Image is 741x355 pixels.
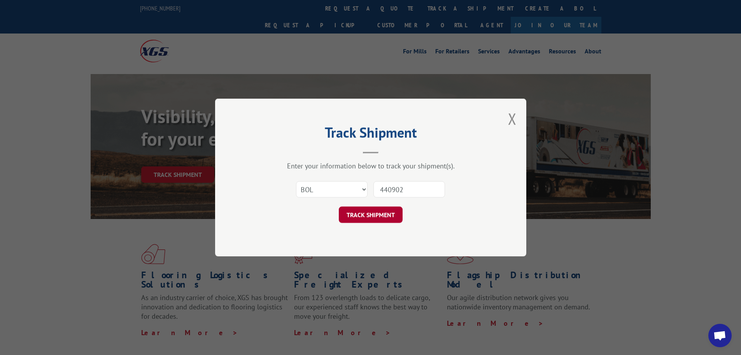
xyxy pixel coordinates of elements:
button: Close modal [508,108,517,129]
div: Enter your information below to track your shipment(s). [254,161,487,170]
button: TRACK SHIPMENT [339,207,403,223]
a: Open chat [708,324,732,347]
h2: Track Shipment [254,127,487,142]
input: Number(s) [373,181,445,198]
